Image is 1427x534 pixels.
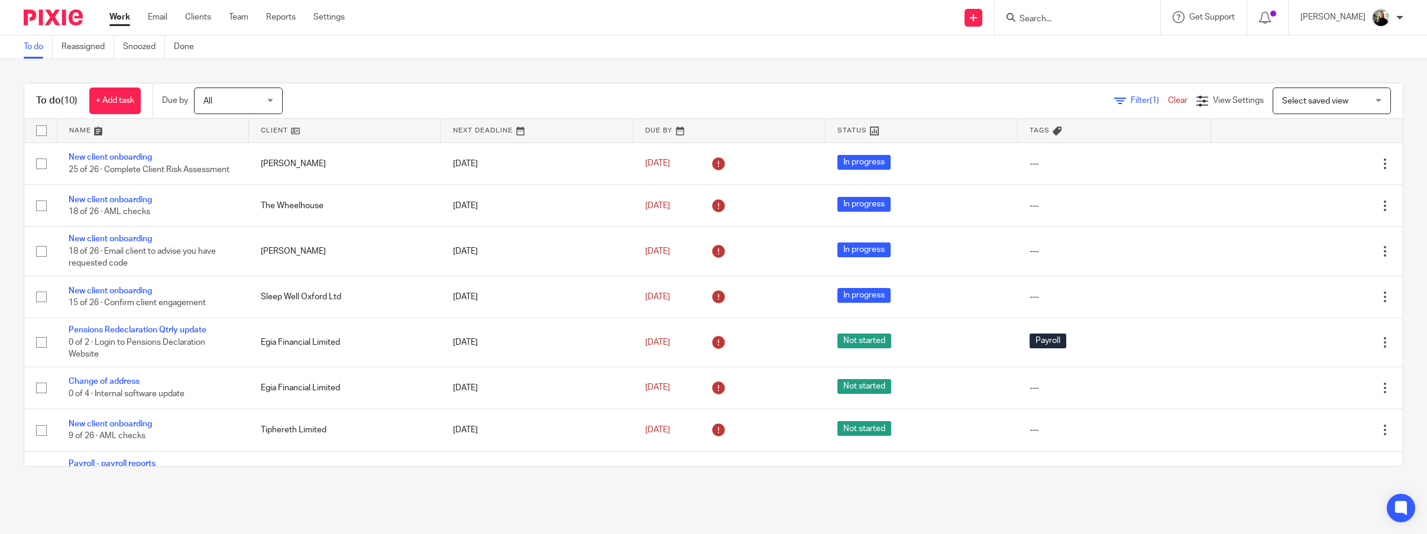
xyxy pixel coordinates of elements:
[837,242,891,257] span: In progress
[69,420,152,428] a: New client onboarding
[1030,334,1066,348] span: Payroll
[249,318,441,367] td: Egia Financial Limited
[69,390,185,398] span: 0 of 4 · Internal software update
[1030,245,1199,257] div: ---
[203,97,212,105] span: All
[441,451,633,500] td: [DATE]
[69,299,206,307] span: 15 of 26 · Confirm client engagement
[249,451,441,500] td: Fidra+[PERSON_NAME] Ltd
[69,432,145,440] span: 9 of 26 · AML checks
[645,293,670,301] span: [DATE]
[62,35,114,59] a: Reassigned
[24,35,53,59] a: To do
[441,227,633,276] td: [DATE]
[441,143,633,185] td: [DATE]
[148,11,167,23] a: Email
[249,143,441,185] td: [PERSON_NAME]
[174,35,203,59] a: Done
[645,202,670,210] span: [DATE]
[1300,11,1365,23] p: [PERSON_NAME]
[441,185,633,226] td: [DATE]
[69,338,205,359] span: 0 of 2 · Login to Pensions Declaration Website
[837,421,891,436] span: Not started
[1030,200,1199,212] div: ---
[185,11,211,23] a: Clients
[69,196,152,204] a: New client onboarding
[645,426,670,434] span: [DATE]
[441,276,633,318] td: [DATE]
[1030,291,1199,303] div: ---
[229,11,248,23] a: Team
[1282,97,1348,105] span: Select saved view
[837,379,891,394] span: Not started
[109,11,130,23] a: Work
[645,384,670,392] span: [DATE]
[249,185,441,226] td: The Wheelhouse
[1168,96,1187,105] a: Clear
[61,96,77,105] span: (10)
[249,227,441,276] td: [PERSON_NAME]
[1030,127,1050,134] span: Tags
[441,367,633,409] td: [DATE]
[162,95,188,106] p: Due by
[1150,96,1159,105] span: (1)
[1371,8,1390,27] img: %233%20-%20Judi%20-%20HeadshotPro.png
[89,88,141,114] a: + Add task
[69,247,216,268] span: 18 of 26 · Email client to advise you have requested code
[249,367,441,409] td: Egia Financial Limited
[1030,382,1199,394] div: ---
[1030,424,1199,436] div: ---
[837,334,891,348] span: Not started
[69,326,206,334] a: Pensions Redeclaration Qtrly update
[69,208,150,216] span: 18 of 26 · AML checks
[837,155,891,170] span: In progress
[69,166,229,174] span: 25 of 26 · Complete Client Risk Assessment
[645,338,670,347] span: [DATE]
[249,409,441,451] td: Tiphereth Limited
[313,11,345,23] a: Settings
[69,287,152,295] a: New client onboarding
[249,276,441,318] td: Sleep Well Oxford Ltd
[645,247,670,255] span: [DATE]
[123,35,165,59] a: Snoozed
[266,11,296,23] a: Reports
[1030,158,1199,170] div: ---
[1131,96,1168,105] span: Filter
[69,377,140,386] a: Change of address
[36,95,77,107] h1: To do
[69,459,156,468] a: Payroll - payroll reports
[1189,13,1235,21] span: Get Support
[441,409,633,451] td: [DATE]
[1018,14,1125,25] input: Search
[645,160,670,168] span: [DATE]
[69,153,152,161] a: New client onboarding
[441,318,633,367] td: [DATE]
[69,235,152,243] a: New client onboarding
[837,288,891,303] span: In progress
[837,197,891,212] span: In progress
[1213,96,1264,105] span: View Settings
[24,9,83,25] img: Pixie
